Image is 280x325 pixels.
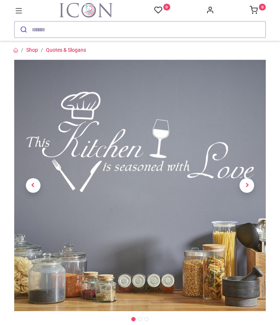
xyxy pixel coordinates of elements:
[15,21,32,38] button: Submit
[240,178,254,193] span: Next
[46,47,86,53] a: Quotes & Slogans
[14,60,266,311] img: Seasoned With Love Kitchen Quote Wall Sticker - Mod7
[14,97,52,273] a: Previous
[26,47,38,53] a: Shop
[59,3,113,17] img: Icon Wall Stickers
[206,8,214,14] a: Account Info
[250,8,266,14] a: 0
[154,6,170,15] a: 0
[228,97,266,273] a: Next
[59,3,113,17] a: Logo of Icon Wall Stickers
[163,4,170,11] sup: 0
[26,178,40,193] span: Previous
[259,4,266,11] sup: 0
